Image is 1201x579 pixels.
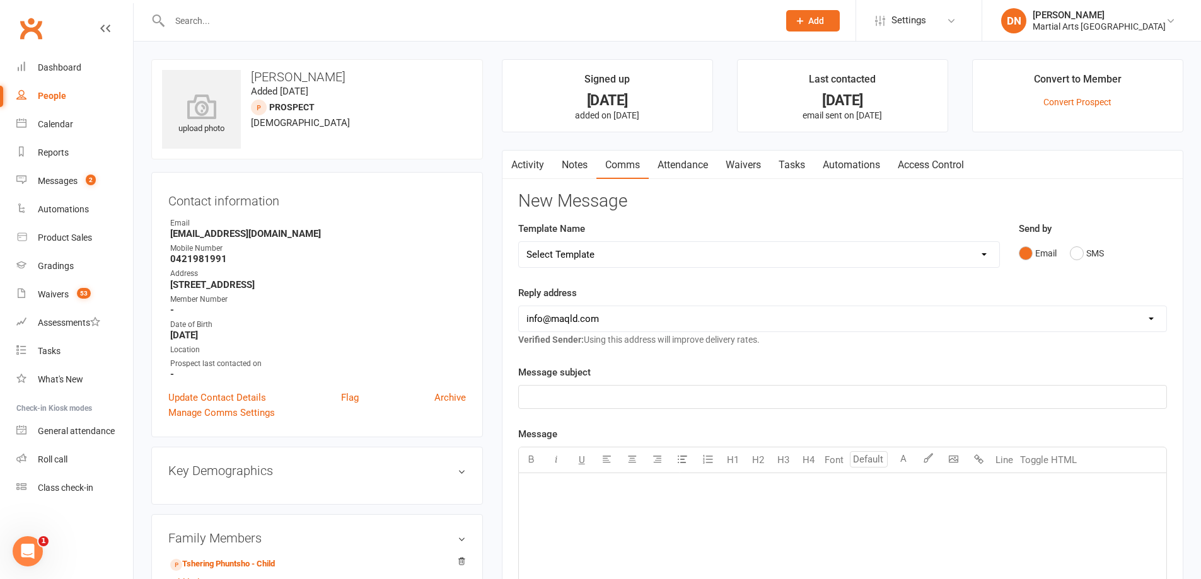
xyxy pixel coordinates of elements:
[579,454,585,466] span: U
[170,358,466,370] div: Prospect last contacted on
[770,151,814,180] a: Tasks
[584,71,630,94] div: Signed up
[16,82,133,110] a: People
[170,304,466,316] strong: -
[16,224,133,252] a: Product Sales
[814,151,889,180] a: Automations
[38,483,93,493] div: Class check-in
[850,451,888,467] input: Default
[15,13,47,44] a: Clubworx
[514,94,701,107] div: [DATE]
[502,151,553,180] a: Activity
[518,365,591,380] label: Message subject
[721,447,746,473] button: H1
[891,6,926,35] span: Settings
[518,285,577,301] label: Reply address
[38,62,81,72] div: Dashboard
[821,447,847,473] button: Font
[166,12,770,30] input: Search...
[38,454,67,464] div: Roll call
[38,204,89,214] div: Automations
[518,335,760,345] span: Using this address will improve delivery rates.
[168,390,266,405] a: Update Contact Details
[170,330,466,341] strong: [DATE]
[16,167,133,195] a: Messages 2
[38,536,49,546] span: 1
[168,189,466,208] h3: Contact information
[16,474,133,502] a: Class kiosk mode
[796,447,821,473] button: H4
[808,16,824,26] span: Add
[13,536,43,566] iframe: Intercom live chat
[16,195,133,224] a: Automations
[649,151,717,180] a: Attendance
[1034,71,1122,94] div: Convert to Member
[170,217,466,229] div: Email
[434,390,466,405] a: Archive
[1019,221,1052,236] label: Send by
[170,294,466,306] div: Member Number
[596,151,649,180] a: Comms
[16,309,133,337] a: Assessments
[38,147,69,158] div: Reports
[16,54,133,82] a: Dashboard
[77,288,91,299] span: 53
[269,102,315,112] snap: prospect
[518,335,584,345] strong: Verified Sender:
[569,447,595,473] button: U
[251,86,308,97] time: Added [DATE]
[771,447,796,473] button: H3
[38,261,74,271] div: Gradings
[38,346,61,356] div: Tasks
[16,445,133,474] a: Roll call
[809,71,876,94] div: Last contacted
[168,405,275,420] a: Manage Comms Settings
[38,232,92,243] div: Product Sales
[891,447,916,473] button: A
[86,175,96,185] span: 2
[170,344,466,356] div: Location
[749,94,936,107] div: [DATE]
[170,253,466,265] strong: 0421981991
[717,151,770,180] a: Waivers
[251,117,350,129] span: [DEMOGRAPHIC_DATA]
[518,192,1167,211] h3: New Message
[16,337,133,365] a: Tasks
[553,151,596,180] a: Notes
[162,94,241,135] div: upload photo
[746,447,771,473] button: H2
[518,427,557,442] label: Message
[341,390,359,405] a: Flag
[168,531,466,545] h3: Family Members
[170,558,275,571] a: Tshering Phuntsho - Child
[38,374,83,384] div: What's New
[1001,8,1026,33] div: DN
[786,10,840,32] button: Add
[514,110,701,120] p: added on [DATE]
[38,318,100,328] div: Assessments
[168,464,466,478] h3: Key Demographics
[170,319,466,331] div: Date of Birth
[38,289,69,299] div: Waivers
[38,91,66,101] div: People
[1033,9,1166,21] div: [PERSON_NAME]
[38,176,78,186] div: Messages
[16,365,133,394] a: What's New
[1033,21,1166,32] div: Martial Arts [GEOGRAPHIC_DATA]
[16,110,133,139] a: Calendar
[1043,97,1111,107] a: Convert Prospect
[170,228,466,239] strong: [EMAIL_ADDRESS][DOMAIN_NAME]
[38,426,115,436] div: General attendance
[1019,241,1057,265] button: Email
[170,279,466,290] strong: [STREET_ADDRESS]
[1070,241,1104,265] button: SMS
[889,151,973,180] a: Access Control
[162,70,472,84] h3: [PERSON_NAME]
[170,268,466,280] div: Address
[16,417,133,445] a: General attendance kiosk mode
[749,110,936,120] p: email sent on [DATE]
[38,119,73,129] div: Calendar
[170,243,466,255] div: Mobile Number
[1017,447,1080,473] button: Toggle HTML
[16,280,133,309] a: Waivers 53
